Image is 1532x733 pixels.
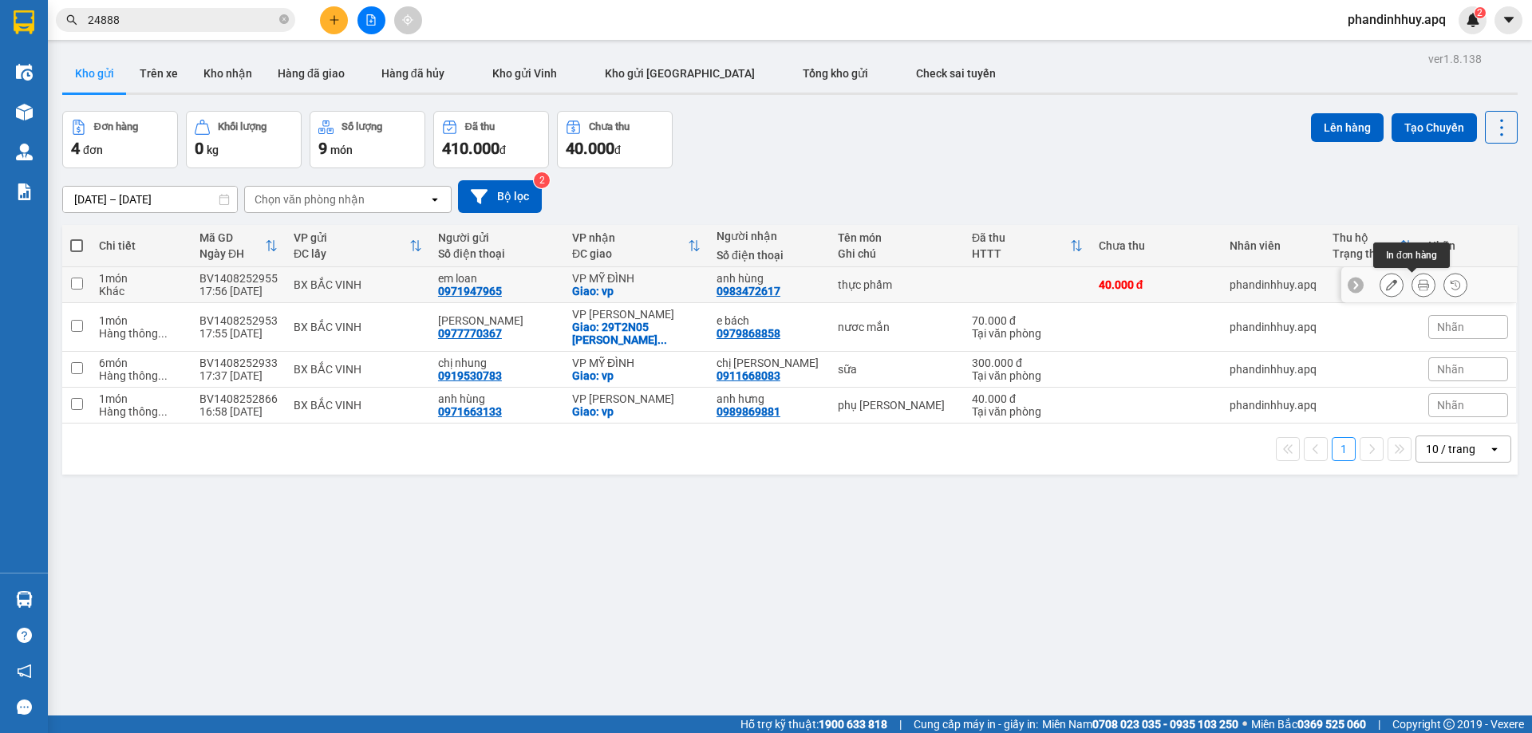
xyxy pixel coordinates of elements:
span: 4 [71,139,80,158]
div: chị hương [717,357,822,369]
div: VP nhận [572,231,688,244]
div: BV1408252955 [199,272,278,285]
span: Kho gửi Vinh [492,67,557,80]
span: Miền Bắc [1251,715,1366,733]
th: Toggle SortBy [564,225,709,267]
div: ĐC giao [572,247,688,260]
div: Chưa thu [589,121,630,132]
sup: 2 [1475,7,1486,18]
button: Kho nhận [191,54,265,93]
div: phandinhhuy.apq [1230,321,1317,333]
div: 10 / trang [1426,441,1475,457]
div: phụ tùng oto [838,399,956,412]
div: Nhãn [1428,239,1508,252]
span: ... [158,327,168,340]
div: 0911668083 [717,369,780,382]
div: Ngày ĐH [199,247,265,260]
div: phandinhhuy.apq [1230,399,1317,412]
button: Khối lượng0kg [186,111,302,168]
div: Giao: vp [572,285,701,298]
button: Kho gửi [62,54,127,93]
div: Thu hộ [1333,231,1400,244]
button: Số lượng9món [310,111,425,168]
div: 0977770367 [438,327,502,340]
svg: open [1488,443,1501,455]
div: Đã thu [972,231,1070,244]
span: kg [207,144,219,156]
span: Nhãn [1437,363,1464,376]
div: 6 món [99,357,184,369]
span: caret-down [1502,13,1516,27]
button: Chưa thu40.000đ [557,111,673,168]
div: VP [PERSON_NAME] [572,392,701,405]
div: 16:58 [DATE] [199,405,278,418]
button: caret-down [1494,6,1522,34]
span: đơn [83,144,103,156]
div: BV1408252933 [199,357,278,369]
span: Kho gửi [GEOGRAPHIC_DATA] [605,67,755,80]
div: Tại văn phòng [972,369,1083,382]
th: Toggle SortBy [964,225,1091,267]
div: Tên món [838,231,956,244]
div: 17:56 [DATE] [199,285,278,298]
button: Đã thu410.000đ [433,111,549,168]
div: anh hùng [717,272,822,285]
img: logo [8,86,21,165]
div: VP MỸ ĐÌNH [572,357,701,369]
button: file-add [357,6,385,34]
input: Tìm tên, số ĐT hoặc mã đơn [88,11,276,29]
strong: 1900 633 818 [819,718,887,731]
div: Giao: 29T2N05 HOÀNG ĐẠO THÙY TRUNG TRUNG HÒA CẦU GIẤY HN [572,321,701,346]
div: Mã GD [199,231,265,244]
button: plus [320,6,348,34]
div: chị nhung [438,357,556,369]
span: Nhãn [1437,399,1464,412]
div: 0989869881 [717,405,780,418]
div: 0971663133 [438,405,502,418]
div: 1 món [99,314,184,327]
span: 40.000 [566,139,614,158]
th: Toggle SortBy [1325,225,1420,267]
div: Giao: vp [572,405,701,418]
span: 0 [195,139,203,158]
div: sữa [838,363,956,376]
div: BX BẮC VINH [294,321,422,333]
div: 17:55 [DATE] [199,327,278,340]
span: Tổng kho gửi [803,67,868,80]
div: VP [PERSON_NAME] [572,308,701,321]
strong: CHUYỂN PHÁT NHANH AN PHÚ QUÝ [25,13,140,65]
div: 1 món [99,392,184,405]
span: search [66,14,77,26]
div: Người nhận [717,230,822,242]
span: question-circle [17,628,32,643]
div: In đơn hàng [1373,242,1450,268]
div: BV1408252953 [199,314,278,327]
div: BX BẮC VINH [294,399,422,412]
div: Đơn hàng [94,121,138,132]
div: anh hưng [717,392,822,405]
div: Hàng thông thường [99,327,184,340]
strong: 0708 023 035 - 0935 103 250 [1092,718,1238,731]
div: BX BẮC VINH [294,363,422,376]
div: phandinhhuy.apq [1230,363,1317,376]
div: VP MỸ ĐÌNH [572,272,701,285]
div: e bách [717,314,822,327]
div: BX BẮC VINH [294,278,422,291]
svg: open [428,193,441,206]
strong: 0369 525 060 [1297,718,1366,731]
span: đ [499,144,506,156]
div: Đã thu [465,121,495,132]
span: | [1378,715,1380,733]
span: phandinhhuy.apq [1335,10,1459,30]
div: 40.000 đ [972,392,1083,405]
img: solution-icon [16,183,33,200]
div: VP gửi [294,231,409,244]
div: thực phẩm [838,278,956,291]
div: c hoài [438,314,556,327]
div: 0979868858 [717,327,780,340]
span: Miền Nam [1042,715,1238,733]
div: Giao: vp [572,369,701,382]
span: [GEOGRAPHIC_DATA], [GEOGRAPHIC_DATA] ↔ [GEOGRAPHIC_DATA] [23,68,141,122]
span: aim [402,14,413,26]
span: | [899,715,902,733]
